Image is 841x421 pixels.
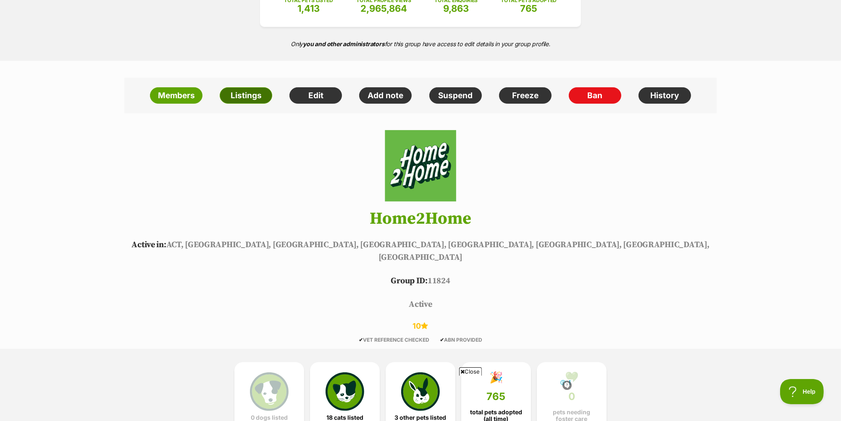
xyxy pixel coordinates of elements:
[131,240,166,250] span: Active in:
[112,322,729,331] div: 10
[780,379,824,404] iframe: Help Scout Beacon - Open
[639,87,691,104] a: History
[391,276,427,286] span: Group ID:
[360,3,407,14] span: 2,965,864
[520,3,537,14] span: 765
[359,337,429,343] span: VET REFERENCE CHECKED
[112,209,729,228] h1: Home2Home
[303,40,385,47] strong: you and other administrators
[440,337,444,343] icon: ✔
[563,382,571,389] img: info.svg
[401,372,440,411] img: bunny-icon-b786713a4a21a2fe6d13e954f4cb29d131f1b31f8a74b52ca2c6d2999bc34bbe.svg
[443,3,469,14] span: 9,863
[569,87,621,104] a: Ban
[459,367,482,376] span: Close
[373,130,468,201] img: Home2Home
[112,298,729,311] p: active
[251,414,288,421] span: 0 dogs listed
[359,87,412,104] a: Add note
[250,372,289,411] img: petrescue-icon-eee76f85a60ef55c4a1927667547b313a7c0e82042636edf73dce9c88f694885.svg
[489,371,503,384] div: 🎉
[297,3,320,14] span: 1,413
[150,87,202,104] a: Members
[112,239,729,264] p: ACT, [GEOGRAPHIC_DATA], [GEOGRAPHIC_DATA], [GEOGRAPHIC_DATA], [GEOGRAPHIC_DATA], [GEOGRAPHIC_DATA...
[499,87,552,104] a: Freeze
[289,87,342,104] a: Edit
[112,275,729,288] p: 11824
[359,337,363,343] icon: ✔
[565,371,578,384] div: 💚
[220,87,272,104] a: Listings
[429,87,482,104] a: Suspend
[326,372,364,411] img: cat-icon-068c71abf8fe30c970a85cd354bc8e23425d12f6e8612795f06af48be43a487a.svg
[440,337,482,343] span: ABN PROVIDED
